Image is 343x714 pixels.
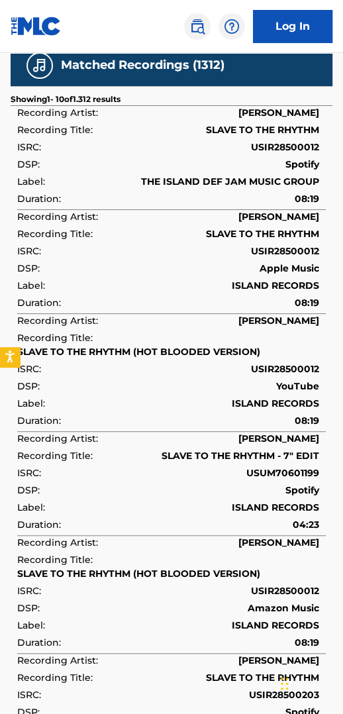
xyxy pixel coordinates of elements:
span: [PERSON_NAME] [238,433,319,444]
span: [PERSON_NAME] [238,536,319,548]
div: Drag [281,664,289,703]
span: 08:19 [295,193,319,205]
span: USIR28500012 [251,141,319,153]
span: SLAVE TO THE RHYTHM (HOT BLOODED VERSION) [17,346,260,358]
span: ISLAND RECORDS [232,619,319,631]
p: Showing 1 - 10 of 1.312 results [11,93,121,105]
span: USIR28500203 [249,689,319,701]
iframe: Chat Widget [277,650,343,714]
a: Log In [253,10,332,43]
span: [PERSON_NAME] [238,654,319,666]
span: 04:23 [293,519,319,531]
span: 08:19 [295,415,319,427]
span: ISLAND RECORDS [232,397,319,409]
span: SLAVE TO THE RHYTHM [206,228,319,240]
span: SLAVE TO THE RHYTHM [206,672,319,684]
img: Matched Recordings [32,58,48,74]
span: Amazon Music [248,602,319,614]
span: USIR28500012 [251,363,319,375]
span: Spotify [285,484,319,496]
span: 08:19 [295,637,319,648]
span: YouTube [276,380,319,392]
img: MLC Logo [11,17,62,36]
div: Help [219,13,245,40]
span: SLAVE TO THE RHYTHM [206,124,319,136]
span: USIR28500012 [251,245,319,257]
a: Public Search [184,13,211,40]
span: USUM70601199 [246,467,319,479]
h5: Matched Recordings (1312) [61,58,224,73]
span: SLAVE TO THE RHYTHM - 7" EDIT [162,450,319,462]
span: ISLAND RECORDS [232,280,319,291]
span: THE ISLAND DEF JAM MUSIC GROUP [141,176,319,187]
span: [PERSON_NAME] [238,211,319,223]
span: [PERSON_NAME] [238,107,319,119]
span: Apple Music [260,262,319,274]
span: SLAVE TO THE RHYTHM (HOT BLOODED VERSION) [17,568,260,580]
img: search [189,19,205,34]
span: USIR28500012 [251,585,319,597]
span: 08:19 [295,297,319,309]
span: Spotify [285,158,319,170]
img: help [224,19,240,34]
span: ISLAND RECORDS [232,501,319,513]
span: [PERSON_NAME] [238,315,319,327]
